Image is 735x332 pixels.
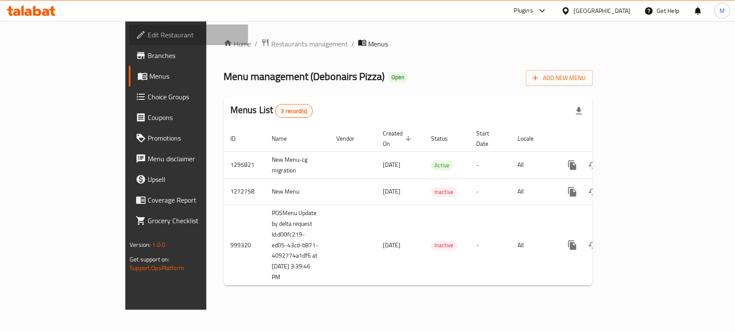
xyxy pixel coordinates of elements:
span: 1.0.0 [152,239,165,250]
a: Edit Restaurant [129,25,248,45]
span: Edit Restaurant [148,30,241,40]
span: Open [388,74,408,81]
td: New Menu [265,178,329,205]
span: [DATE] [383,159,400,170]
button: more [562,181,583,202]
td: All [511,178,555,205]
span: Menus [149,71,241,81]
a: Coupons [129,107,248,128]
span: Add New Menu [533,73,586,83]
td: All [511,151,555,178]
span: Coverage Report [148,195,241,205]
span: Name [272,133,298,144]
nav: breadcrumb [223,38,592,49]
span: Active [431,160,453,170]
a: Restaurants management [261,38,348,49]
span: Choice Groups [148,92,241,102]
span: Inactive [431,240,457,250]
a: Branches [129,45,248,66]
th: Actions [555,126,651,152]
span: Upsell [148,174,241,184]
button: Change Status [583,181,603,202]
button: Add New Menu [526,70,592,86]
div: Active [431,160,453,170]
a: Menu disclaimer [129,148,248,169]
span: [DATE] [383,240,400,251]
td: - [469,178,511,205]
a: Upsell [129,169,248,190]
span: Vendor [336,133,366,144]
span: ID [230,133,247,144]
td: New Menu-cg migration [265,151,329,178]
td: POSMenu Update by delta request Id:d00fc219-ed05-43cd-b871-4092774a1df6 at [DATE] 3:39:46 PM [265,205,329,286]
li: / [254,39,257,49]
span: Restaurants management [271,39,348,49]
div: [GEOGRAPHIC_DATA] [574,6,630,15]
a: Support.OpsPlatform [130,262,184,274]
button: Change Status [583,235,603,255]
td: - [469,205,511,286]
div: Plugins [514,6,533,16]
button: more [562,235,583,255]
div: Total records count [275,104,313,118]
td: All [511,205,555,286]
span: Coupons [148,112,241,123]
td: - [469,151,511,178]
span: Promotions [148,133,241,143]
span: Version: [130,239,151,250]
span: M [719,6,725,15]
button: more [562,155,583,175]
span: Inactive [431,187,457,197]
a: Grocery Checklist [129,210,248,231]
span: Status [431,133,459,144]
span: Start Date [476,128,500,149]
span: Get support on: [130,254,169,265]
button: Change Status [583,155,603,175]
span: Branches [148,50,241,61]
span: Menu management ( Debonairs Pizza ) [223,67,385,86]
a: Coverage Report [129,190,248,210]
a: Choice Groups [129,86,248,107]
span: [DATE] [383,186,400,197]
span: Grocery Checklist [148,215,241,226]
span: Locale [518,133,545,144]
span: 3 record(s) [276,107,312,115]
span: Menus [368,39,388,49]
a: Menus [129,66,248,86]
li: / [351,39,354,49]
table: enhanced table [223,126,651,286]
div: Open [388,72,408,83]
h2: Menus List [230,104,313,118]
span: Menu disclaimer [148,154,241,164]
div: Export file [568,101,589,121]
a: Promotions [129,128,248,148]
span: Created On [383,128,414,149]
